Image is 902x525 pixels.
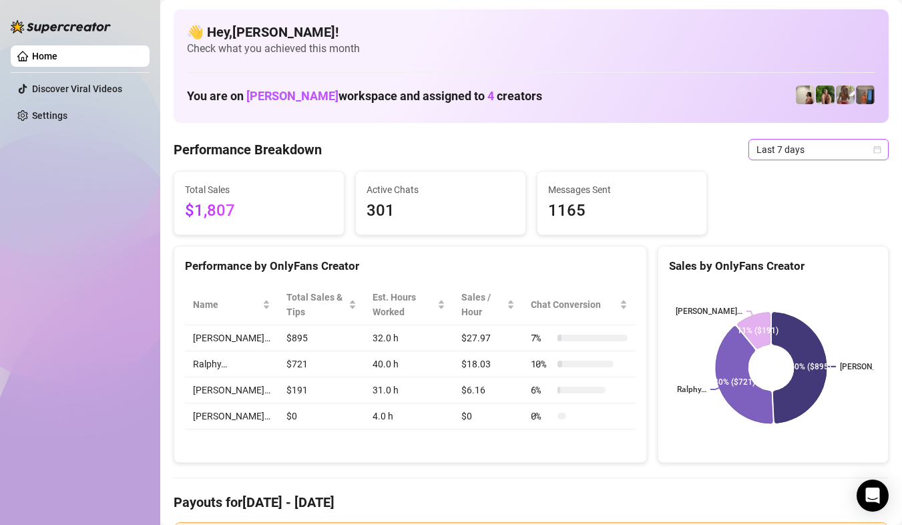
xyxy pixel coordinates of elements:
[32,110,67,121] a: Settings
[548,182,696,197] span: Messages Sent
[185,377,278,403] td: [PERSON_NAME]…
[487,89,494,103] span: 4
[669,257,877,275] div: Sales by OnlyFans Creator
[278,285,365,325] th: Total Sales & Tips
[367,198,515,224] span: 301
[185,403,278,429] td: [PERSON_NAME]…
[367,182,515,197] span: Active Chats
[278,403,365,429] td: $0
[531,383,552,397] span: 6 %
[531,409,552,423] span: 0 %
[278,351,365,377] td: $721
[278,325,365,351] td: $895
[185,351,278,377] td: Ralphy…
[365,403,453,429] td: 4.0 h
[873,146,881,154] span: calendar
[185,182,333,197] span: Total Sales
[278,377,365,403] td: $191
[677,385,706,395] text: Ralphy…
[531,331,552,345] span: 7 %
[32,83,122,94] a: Discover Viral Videos
[856,85,875,104] img: Wayne
[365,377,453,403] td: 31.0 h
[193,297,260,312] span: Name
[453,377,523,403] td: $6.16
[523,285,636,325] th: Chat Conversion
[246,89,339,103] span: [PERSON_NAME]
[453,285,523,325] th: Sales / Hour
[461,290,504,319] span: Sales / Hour
[548,198,696,224] span: 1165
[187,89,542,104] h1: You are on workspace and assigned to creators
[187,41,875,56] span: Check what you achieved this month
[836,85,855,104] img: Nathaniel
[32,51,57,61] a: Home
[286,290,346,319] span: Total Sales & Tips
[185,198,333,224] span: $1,807
[453,351,523,377] td: $18.03
[11,20,111,33] img: logo-BBDzfeDw.svg
[531,357,552,371] span: 10 %
[796,85,815,104] img: Ralphy
[187,23,875,41] h4: 👋 Hey, [PERSON_NAME] !
[373,290,435,319] div: Est. Hours Worked
[756,140,881,160] span: Last 7 days
[531,297,617,312] span: Chat Conversion
[816,85,835,104] img: Nathaniel
[365,351,453,377] td: 40.0 h
[185,285,278,325] th: Name
[185,257,636,275] div: Performance by OnlyFans Creator
[676,307,742,316] text: [PERSON_NAME]…
[857,480,889,512] div: Open Intercom Messenger
[174,140,322,159] h4: Performance Breakdown
[453,325,523,351] td: $27.97
[365,325,453,351] td: 32.0 h
[453,403,523,429] td: $0
[185,325,278,351] td: [PERSON_NAME]…
[174,493,889,512] h4: Payouts for [DATE] - [DATE]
